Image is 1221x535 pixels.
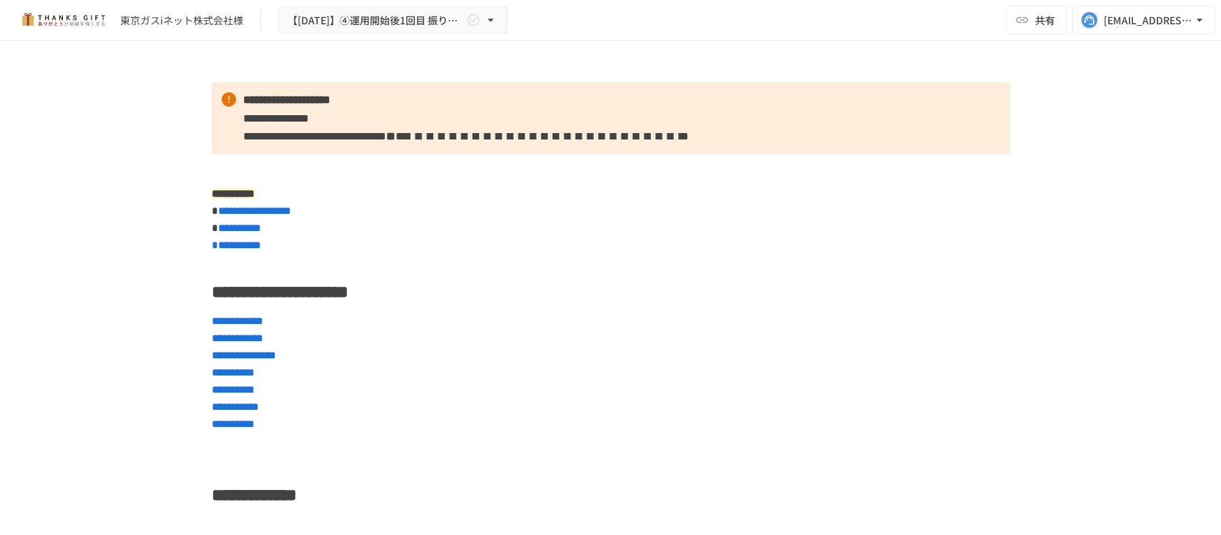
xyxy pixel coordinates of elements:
[278,6,507,34] button: 【[DATE]】④運用開始後1回目 振り返りMTG
[288,11,464,29] span: 【[DATE]】④運用開始後1回目 振り返りMTG
[1072,6,1215,34] button: [EMAIL_ADDRESS][DOMAIN_NAME]
[120,13,243,28] div: 東京ガスiネット株式会社様
[1104,11,1192,29] div: [EMAIL_ADDRESS][DOMAIN_NAME]
[17,9,109,31] img: mMP1OxWUAhQbsRWCurg7vIHe5HqDpP7qZo7fRoNLXQh
[1035,12,1055,28] span: 共有
[1006,6,1066,34] button: 共有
